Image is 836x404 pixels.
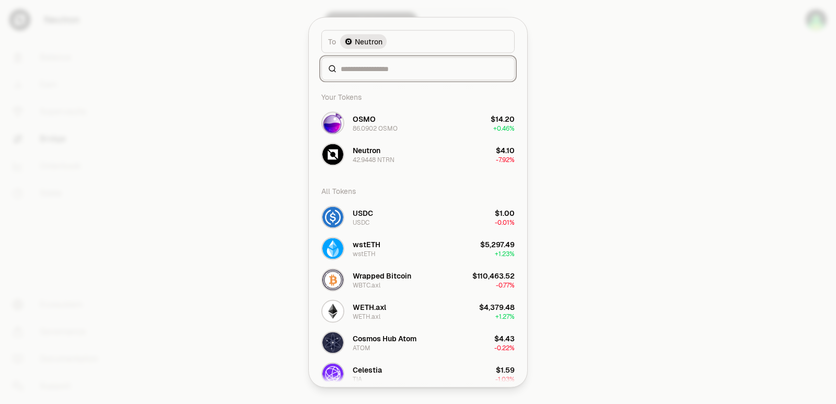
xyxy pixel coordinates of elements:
[496,145,515,155] div: $4.10
[495,207,515,218] div: $1.00
[322,363,343,384] img: TIA Logo
[495,218,515,226] span: -0.01%
[495,375,515,383] span: -1.03%
[353,207,373,218] div: USDC
[479,302,515,312] div: $4,379.48
[496,364,515,375] div: $1.59
[353,124,398,132] div: 86.0902 OSMO
[353,333,416,343] div: Cosmos Hub Atom
[491,113,515,124] div: $14.20
[353,270,411,281] div: Wrapped Bitcoin
[472,270,515,281] div: $110,463.52
[353,155,394,164] div: 42.9448 NTRN
[322,238,343,259] img: wstETH Logo
[494,343,515,352] span: -0.22%
[353,113,376,124] div: OSMO
[315,295,521,327] button: WETH.axl LogoWETH.axlWETH.axl$4,379.48+1.27%
[345,38,352,44] img: Neutron Logo
[355,36,382,47] span: Neutron
[315,358,521,389] button: TIA LogoCelestiaTIA$1.59-1.03%
[353,281,380,289] div: WBTC.axl
[328,36,336,47] span: To
[315,327,521,358] button: ATOM LogoCosmos Hub AtomATOM$4.43-0.22%
[493,124,515,132] span: + 0.46%
[315,264,521,295] button: WBTC.axl LogoWrapped BitcoinWBTC.axl$110,463.52-0.77%
[496,281,515,289] span: -0.77%
[315,201,521,233] button: USDC LogoUSDCUSDC$1.00-0.01%
[322,112,343,133] img: OSMO Logo
[353,239,380,249] div: wstETH
[322,269,343,290] img: WBTC.axl Logo
[480,239,515,249] div: $5,297.49
[315,86,521,107] div: Your Tokens
[321,30,515,53] button: ToNeutron LogoNeutron
[322,301,343,321] img: WETH.axl Logo
[353,312,380,320] div: WETH.axl
[353,343,370,352] div: ATOM
[353,302,386,312] div: WETH.axl
[353,218,369,226] div: USDC
[353,249,376,258] div: wstETH
[353,375,362,383] div: TIA
[315,233,521,264] button: wstETH LogowstETHwstETH$5,297.49+1.23%
[315,138,521,170] button: NTRN LogoNeutron42.9448 NTRN$4.10-7.92%
[315,180,521,201] div: All Tokens
[495,249,515,258] span: + 1.23%
[315,107,521,138] button: OSMO LogoOSMO86.0902 OSMO$14.20+0.46%
[322,332,343,353] img: ATOM Logo
[353,145,380,155] div: Neutron
[495,312,515,320] span: + 1.27%
[322,144,343,165] img: NTRN Logo
[494,333,515,343] div: $4.43
[322,206,343,227] img: USDC Logo
[496,155,515,164] span: -7.92%
[353,364,382,375] div: Celestia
